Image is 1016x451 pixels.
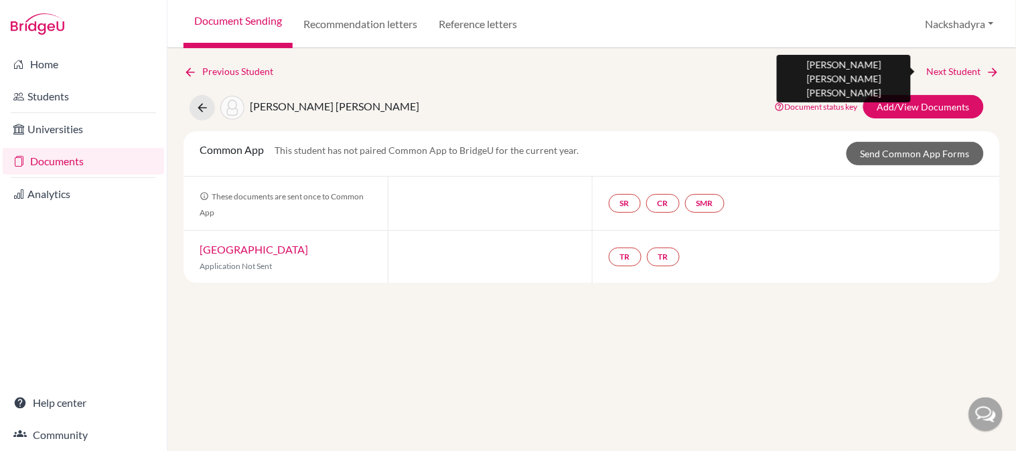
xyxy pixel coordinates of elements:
a: TR [609,248,642,266]
span: [PERSON_NAME] [PERSON_NAME] [250,100,419,112]
a: Send Common App Forms [847,142,984,165]
span: Application Not Sent [200,261,272,271]
a: Previous Student [184,64,284,79]
a: SR [609,194,641,213]
span: Help [30,9,58,21]
a: Document status key [775,102,858,112]
span: These documents are sent once to Common App [200,191,364,217]
a: Students [3,83,164,110]
a: Home [3,51,164,78]
button: Nackshadyra [920,11,1000,37]
span: This student has not paired Common App to BridgeU for the current year. [275,145,579,156]
a: Community [3,422,164,448]
div: [PERSON_NAME] [PERSON_NAME] [PERSON_NAME] [777,55,911,102]
img: Bridge-U [11,13,64,35]
a: TR [647,248,680,266]
a: SMR [685,194,725,213]
a: Universities [3,116,164,143]
a: Next Student [927,64,1000,79]
span: Common App [200,143,264,156]
a: [GEOGRAPHIC_DATA] [200,243,308,256]
a: Add/View Documents [863,95,984,118]
a: Documents [3,148,164,175]
a: CR [646,194,680,213]
a: Analytics [3,181,164,207]
a: Help center [3,389,164,416]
